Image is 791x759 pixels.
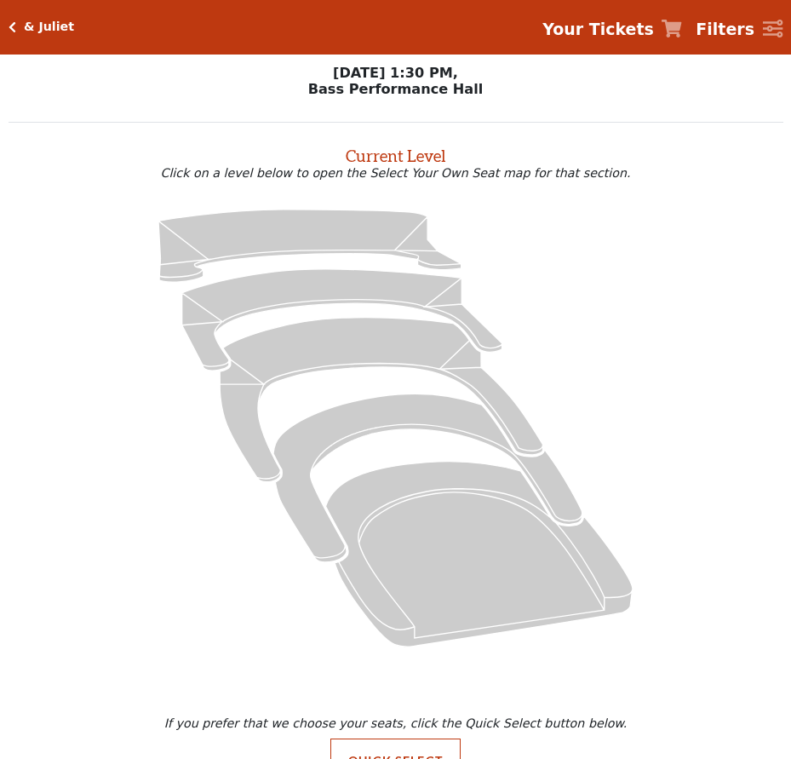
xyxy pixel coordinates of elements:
[9,65,783,97] p: [DATE] 1:30 PM, Bass Performance Hall
[542,20,654,38] strong: Your Tickets
[542,17,682,42] a: Your Tickets
[9,166,783,180] p: Click on a level below to open the Select Your Own Seat map for that section.
[696,20,754,38] strong: Filters
[158,210,461,282] path: Upper Gallery - Seats Available: 295
[12,716,779,730] p: If you prefer that we choose your seats, click the Quick Select button below.
[9,139,783,166] h2: Current Level
[182,269,502,371] path: Lower Gallery - Seats Available: 59
[326,461,633,646] path: Orchestra / Parterre Circle - Seats Available: 23
[696,17,782,42] a: Filters
[24,20,74,34] h5: & Juliet
[9,21,16,33] a: Click here to go back to filters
